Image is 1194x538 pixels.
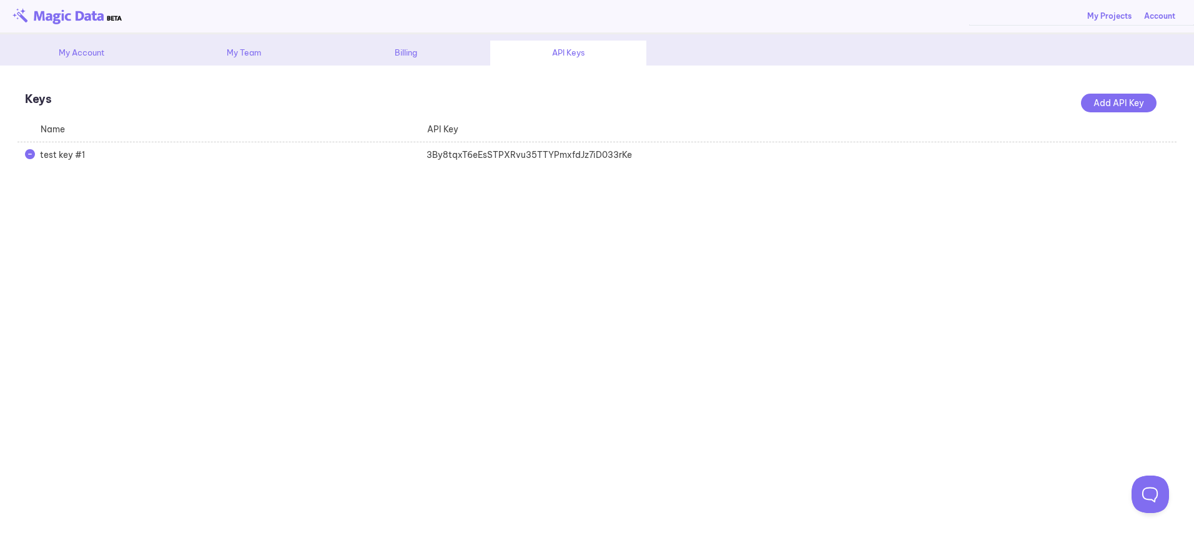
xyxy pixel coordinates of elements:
[3,41,159,66] div: My Account
[328,41,484,66] div: Billing
[12,8,122,24] img: beta-logo.png
[1132,476,1169,513] iframe: Toggle Customer Support
[1087,11,1132,22] a: My Projects
[165,41,322,66] div: My Team
[419,149,806,161] div: 3By8tqxT6eEsSTPXRvu35TTYPmxfdJz7iD033rKe
[1081,94,1157,112] div: Add API Key
[404,123,791,135] div: API Key
[490,41,646,66] div: API Keys
[32,149,419,161] div: test key #1
[1144,11,1175,22] div: Account
[17,123,404,135] div: Name
[976,24,1187,36] p: Martin Witkosky - [EMAIL_ADDRESS][DOMAIN_NAME]
[25,90,1169,107] p: Keys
